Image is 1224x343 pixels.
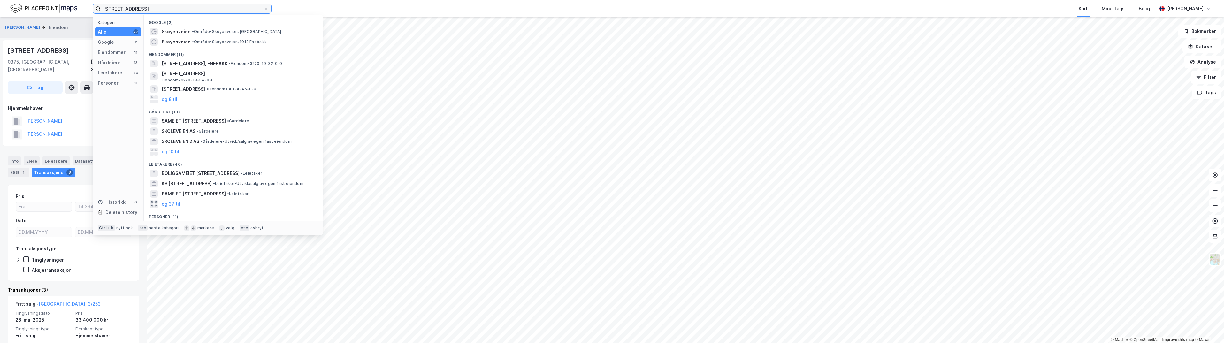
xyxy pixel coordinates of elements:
[75,326,132,332] span: Eierskapstype
[144,47,323,58] div: Eiendommer (11)
[98,59,121,66] div: Gårdeiere
[240,225,249,231] div: esc
[98,225,115,231] div: Ctrl + k
[144,15,323,27] div: Google (2)
[162,28,191,35] span: Skøyenveien
[98,28,106,36] div: Alle
[116,225,133,231] div: nytt søk
[75,332,132,339] div: Hjemmelshaver
[133,40,138,45] div: 2
[5,24,42,31] button: [PERSON_NAME]
[8,58,91,73] div: 0375, [GEOGRAPHIC_DATA], [GEOGRAPHIC_DATA]
[75,202,131,211] input: Til 33400000
[1162,338,1194,342] a: Improve this map
[105,209,137,216] div: Delete history
[1167,5,1204,12] div: [PERSON_NAME]
[1182,40,1221,53] button: Datasett
[133,200,138,205] div: 0
[1191,71,1221,84] button: Filter
[16,245,57,253] div: Transaksjonstype
[201,139,203,144] span: •
[20,169,27,176] div: 1
[66,169,73,176] div: 3
[16,217,27,225] div: Dato
[162,70,315,78] span: [STREET_ADDRESS]
[10,3,77,14] img: logo.f888ab2527a4732fd821a326f86c7f29.svg
[144,209,323,221] div: Personer (11)
[144,157,323,168] div: Leietakere (40)
[201,139,292,144] span: Gårdeiere • Utvikl./salg av egen fast eiendom
[192,39,266,44] span: Område • Skøyenveien, 1912 Enebakk
[133,50,138,55] div: 11
[197,225,214,231] div: markere
[149,225,179,231] div: neste kategori
[133,60,138,65] div: 13
[8,156,21,165] div: Info
[1184,56,1221,68] button: Analyse
[227,191,229,196] span: •
[241,171,262,176] span: Leietaker
[162,38,191,46] span: Skøyenveien
[8,45,70,56] div: [STREET_ADDRESS]
[1192,86,1221,99] button: Tags
[8,168,29,177] div: ESG
[162,60,227,67] span: [STREET_ADDRESS], ENEBAKK
[162,95,177,103] button: og 8 til
[75,227,131,237] input: DD.MM.YYYY
[75,316,132,324] div: 33 400 000 kr
[197,129,199,133] span: •
[144,104,323,116] div: Gårdeiere (13)
[98,69,122,77] div: Leietakere
[98,49,126,56] div: Eiendommer
[229,61,231,66] span: •
[1209,253,1221,265] img: Z
[32,168,75,177] div: Transaksjoner
[15,332,72,339] div: Fritt salg
[133,80,138,86] div: 11
[227,118,229,123] span: •
[213,181,215,186] span: •
[91,58,139,73] div: [GEOGRAPHIC_DATA], 3/253
[162,117,226,125] span: SAMEIET [STREET_ADDRESS]
[206,87,208,91] span: •
[1139,5,1150,12] div: Bolig
[1178,25,1221,38] button: Bokmerker
[16,202,72,211] input: Fra
[250,225,264,231] div: avbryt
[16,227,72,237] input: DD.MM.YYYY
[98,20,141,25] div: Kategori
[162,78,214,83] span: Eiendom • 3220-19-34-0-0
[73,156,96,165] div: Datasett
[8,104,139,112] div: Hjemmelshaver
[192,39,194,44] span: •
[1079,5,1088,12] div: Kart
[227,191,249,196] span: Leietaker
[75,310,132,316] span: Pris
[42,156,70,165] div: Leietakere
[16,193,24,200] div: Pris
[192,29,194,34] span: •
[1192,312,1224,343] iframe: Chat Widget
[32,257,64,263] div: Tinglysninger
[1192,312,1224,343] div: Kontrollprogram for chat
[133,70,138,75] div: 40
[1102,5,1125,12] div: Mine Tags
[15,316,72,324] div: 26. mai 2025
[8,81,63,94] button: Tag
[162,200,180,208] button: og 37 til
[213,181,303,186] span: Leietaker • Utvikl./salg av egen fast eiendom
[227,118,249,124] span: Gårdeiere
[229,61,282,66] span: Eiendom • 3220-19-32-0-0
[98,79,119,87] div: Personer
[162,138,199,145] span: SKOLEVEIEN 2 AS
[32,267,72,273] div: Aksjetransaksjon
[1130,338,1161,342] a: OpenStreetMap
[133,29,138,34] div: 77
[192,29,281,34] span: Område • Skøyenveien, [GEOGRAPHIC_DATA]
[138,225,148,231] div: tab
[162,127,195,135] span: SKOLEVEIEN AS
[98,198,126,206] div: Historikk
[8,286,139,294] div: Transaksjoner (3)
[206,87,256,92] span: Eiendom • 301-4-45-0-0
[197,129,219,134] span: Gårdeiere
